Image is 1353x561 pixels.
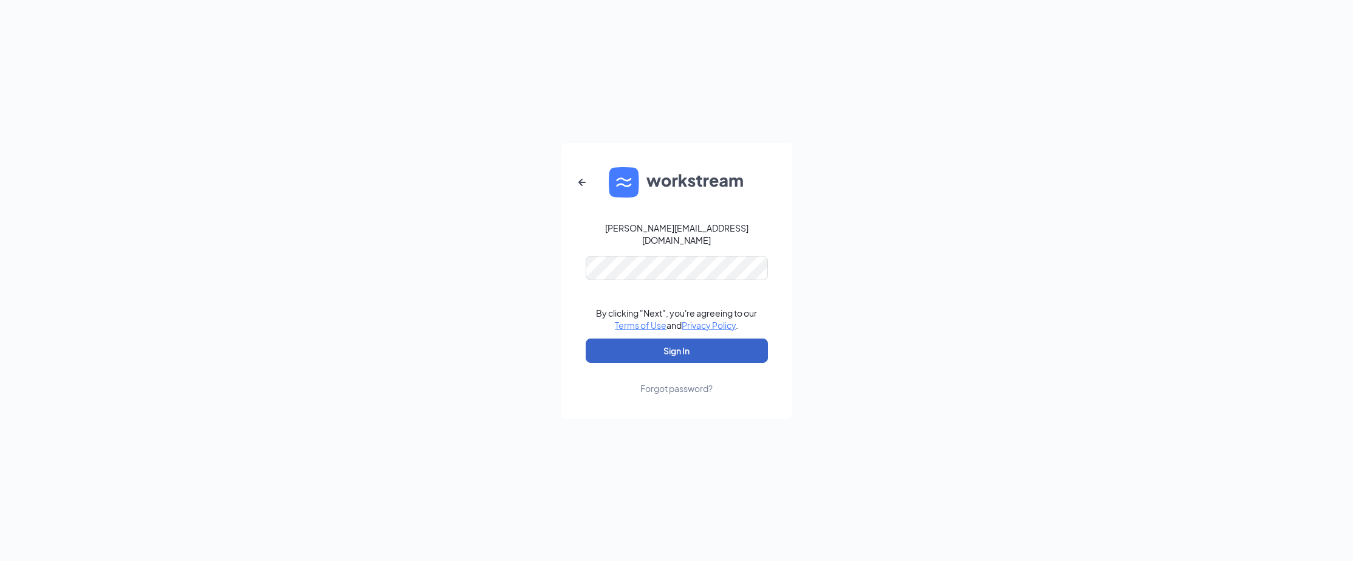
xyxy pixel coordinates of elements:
img: WS logo and Workstream text [609,167,745,198]
a: Terms of Use [615,320,666,331]
div: Forgot password? [640,382,713,394]
div: By clicking "Next", you're agreeing to our and . [596,307,757,331]
svg: ArrowLeftNew [575,175,589,190]
button: ArrowLeftNew [567,168,597,197]
div: [PERSON_NAME][EMAIL_ADDRESS][DOMAIN_NAME] [586,222,768,246]
a: Forgot password? [640,363,713,394]
a: Privacy Policy [682,320,736,331]
button: Sign In [586,339,768,363]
